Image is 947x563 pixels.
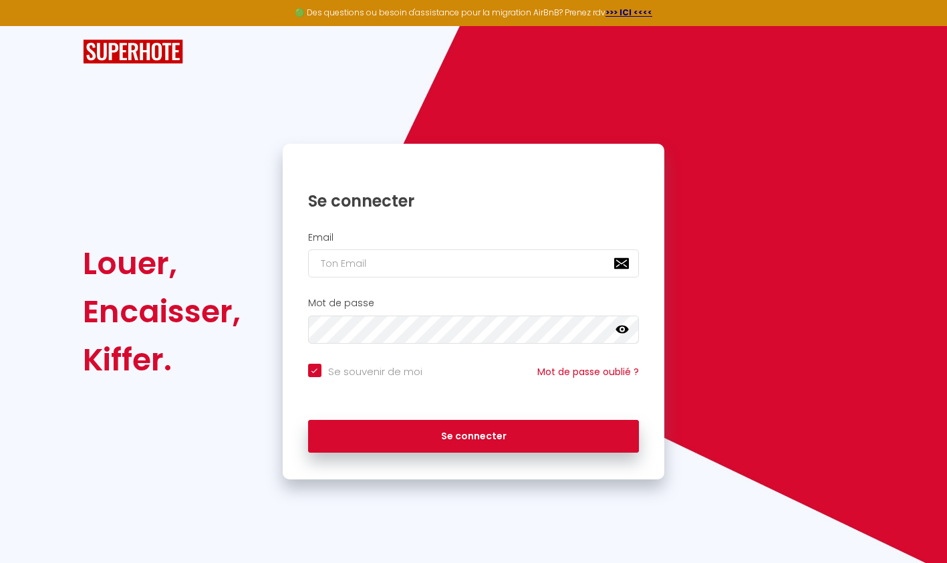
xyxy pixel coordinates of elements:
[308,191,640,211] h1: Se connecter
[83,239,241,288] div: Louer,
[83,336,241,384] div: Kiffer.
[308,232,640,243] h2: Email
[537,365,639,378] a: Mot de passe oublié ?
[308,298,640,309] h2: Mot de passe
[605,7,652,18] a: >>> ICI <<<<
[83,288,241,336] div: Encaisser,
[308,249,640,277] input: Ton Email
[83,39,183,64] img: SuperHote logo
[308,420,640,453] button: Se connecter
